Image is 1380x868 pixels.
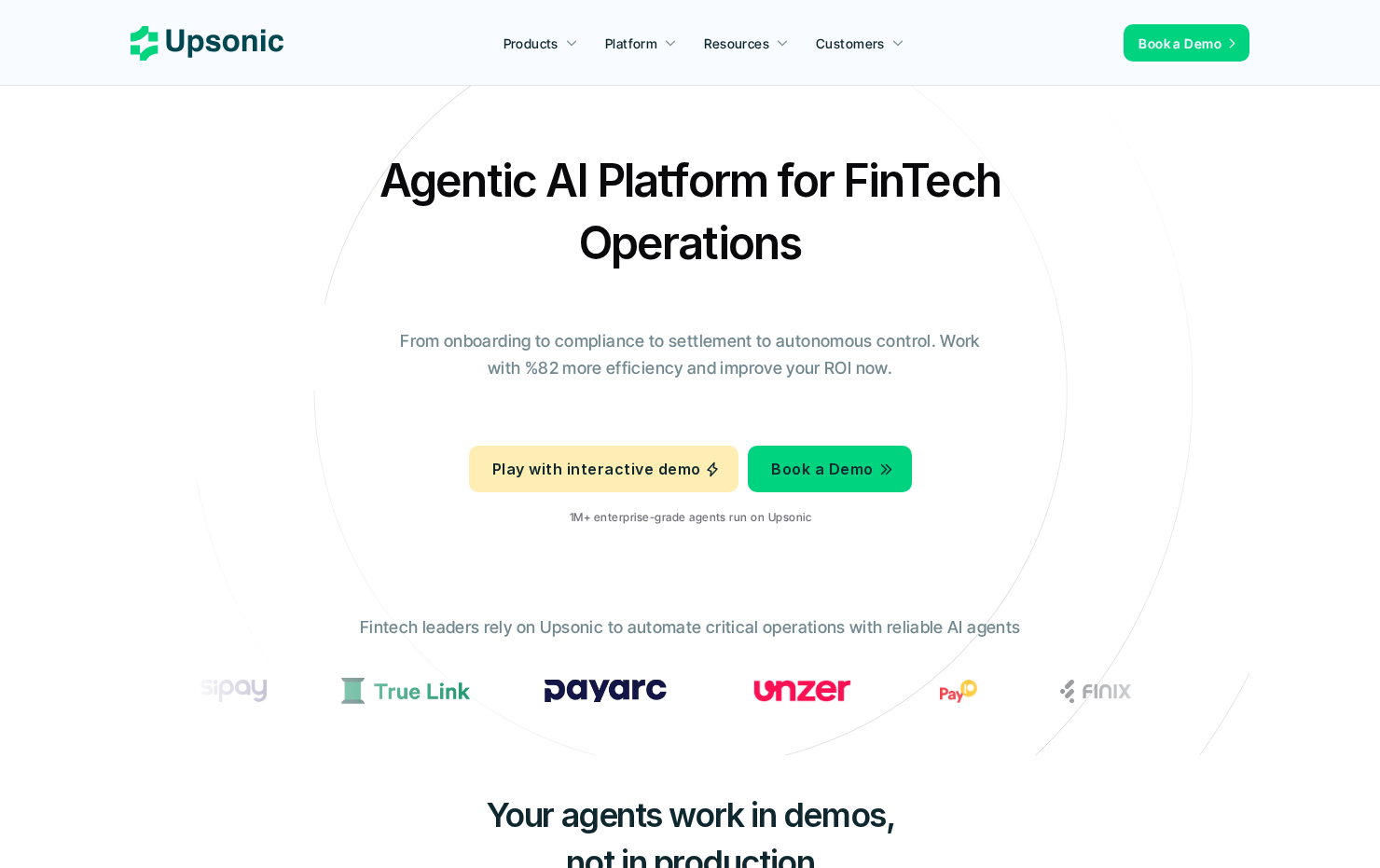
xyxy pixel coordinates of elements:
a: Book a Demo [1124,24,1249,62]
p: Resources [704,34,769,53]
a: Play with interactive demo [469,446,738,492]
p: Platform [605,34,657,53]
p: Products [504,34,559,53]
p: Customers [816,34,885,53]
p: Book a Demo [771,456,873,483]
p: Fintech leaders rely on Upsonic to automate critical operations with reliable AI agents [360,614,1020,641]
a: Products [492,26,589,60]
p: 1M+ enterprise-grade agents run on Upsonic [569,511,810,524]
p: From onboarding to compliance to settlement to autonomous control. Work with %82 more efficiency ... [387,328,993,382]
p: Book a Demo [1138,34,1221,53]
p: Play with interactive demo [492,456,700,483]
span: Your agents work in demos, [486,794,895,835]
a: Book a Demo [748,446,911,492]
h2: Agentic AI Platform for FinTech Operations [364,149,1016,274]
